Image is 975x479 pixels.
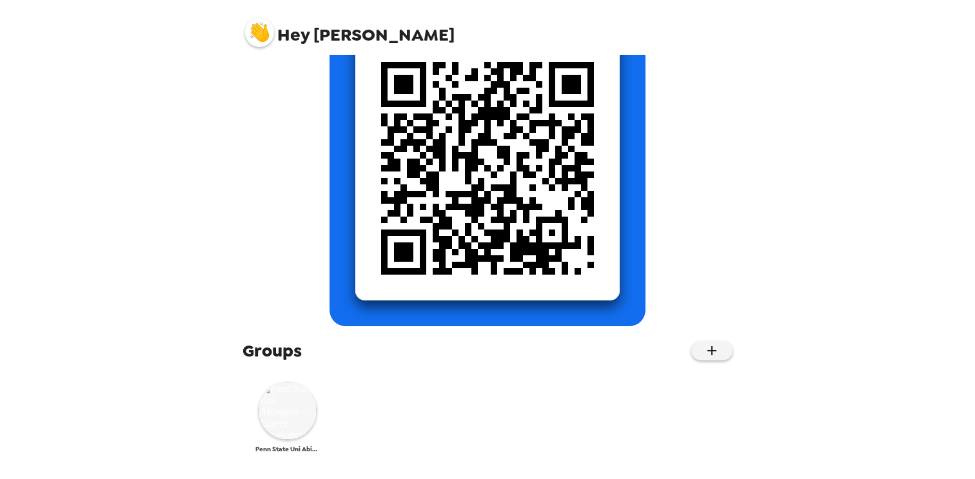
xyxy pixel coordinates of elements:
[355,36,620,300] img: qr code
[245,12,455,44] span: [PERSON_NAME]
[277,23,310,46] span: Hey
[259,382,317,440] img: Penn State Uni Abington - Career Development
[255,445,320,453] span: Penn State Uni Abington - Career Development
[245,18,274,47] img: profile pic
[242,339,302,362] span: Groups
